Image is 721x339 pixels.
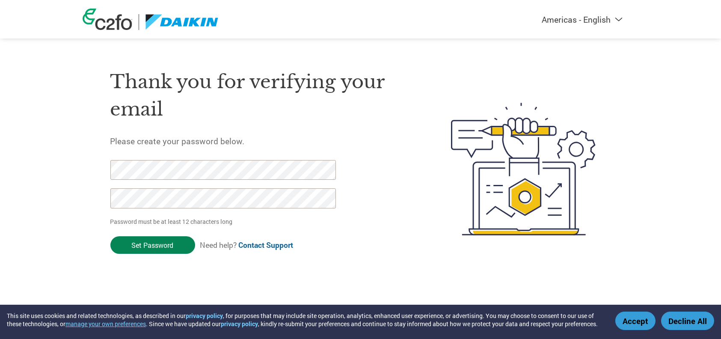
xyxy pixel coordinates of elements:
a: privacy policy [186,312,223,320]
h5: Please create your password below. [110,136,411,146]
button: Accept [615,312,656,330]
button: Decline All [661,312,714,330]
span: Need help? [200,240,293,250]
img: c2fo logo [83,9,132,30]
input: Set Password [110,236,195,254]
a: Contact Support [238,240,293,250]
h1: Thank you for verifying your email [110,68,411,123]
img: Daikin [145,14,219,30]
div: This site uses cookies and related technologies, as described in our , for purposes that may incl... [7,312,603,328]
img: create-password [436,56,611,282]
button: manage your own preferences [65,320,146,328]
a: privacy policy [221,320,258,328]
p: Password must be at least 12 characters long [110,217,339,226]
